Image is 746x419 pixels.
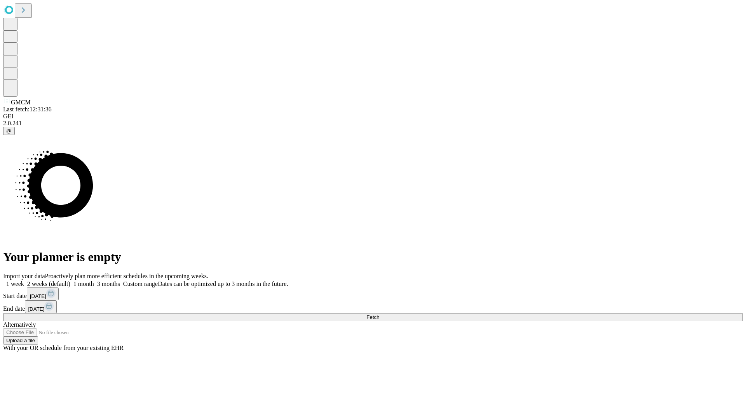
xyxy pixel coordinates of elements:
[27,287,59,300] button: [DATE]
[123,280,158,287] span: Custom range
[73,280,94,287] span: 1 month
[3,127,15,135] button: @
[3,287,743,300] div: Start date
[11,99,31,106] span: GMCM
[6,280,24,287] span: 1 week
[3,321,36,328] span: Alternatively
[97,280,120,287] span: 3 months
[3,300,743,313] div: End date
[3,273,45,279] span: Import your data
[3,120,743,127] div: 2.0.241
[28,306,44,312] span: [DATE]
[158,280,288,287] span: Dates can be optimized up to 3 months in the future.
[3,106,52,113] span: Last fetch: 12:31:36
[25,300,57,313] button: [DATE]
[3,113,743,120] div: GEI
[3,336,38,345] button: Upload a file
[6,128,12,134] span: @
[3,250,743,264] h1: Your planner is empty
[366,314,379,320] span: Fetch
[27,280,70,287] span: 2 weeks (default)
[3,345,124,351] span: With your OR schedule from your existing EHR
[45,273,208,279] span: Proactively plan more efficient schedules in the upcoming weeks.
[3,313,743,321] button: Fetch
[30,293,46,299] span: [DATE]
